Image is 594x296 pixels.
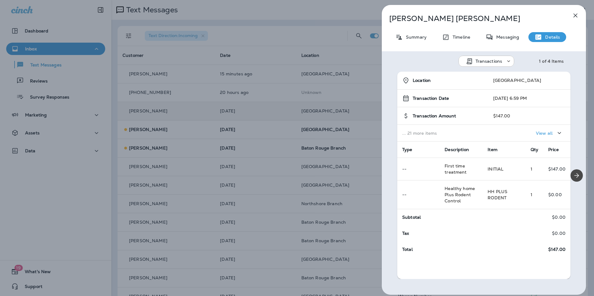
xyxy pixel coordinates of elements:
p: $0.00 [552,215,566,220]
p: $0.00 [552,231,566,236]
p: Timeline [450,35,470,40]
p: $0.00 [548,192,566,197]
span: Total [402,247,413,252]
span: Subtotal [402,214,421,220]
p: Details [542,35,560,40]
span: Location [413,78,431,83]
p: Messaging [493,35,519,40]
span: $147.00 [548,247,566,252]
td: [DATE] 6:59 PM [488,90,570,107]
div: 1 of 4 Items [539,59,564,64]
p: [PERSON_NAME] [PERSON_NAME] [389,14,558,23]
p: ... 21 more items [402,131,483,136]
span: First time treatment [445,163,467,175]
span: Description [445,147,469,152]
span: 1 [531,192,532,197]
span: 1 [531,166,532,172]
span: Item [488,147,497,152]
p: Summary [403,35,427,40]
span: Price [548,147,559,152]
td: $147.00 [488,107,570,125]
td: [GEOGRAPHIC_DATA] [488,72,570,90]
span: HH PLUS RODENT [488,189,507,201]
p: -- [402,192,435,197]
span: Qty [531,147,538,152]
button: Next [570,169,583,182]
button: View all [533,127,566,139]
p: View all [536,131,553,136]
span: Tax [402,230,409,236]
span: INITIAL [488,166,503,172]
span: Transaction Date [413,96,449,101]
p: Transactions [476,59,502,64]
p: $147.00 [548,167,566,171]
span: Type [402,147,412,152]
p: -- [402,167,435,171]
span: Transaction Amount [413,113,456,119]
span: Healthy home Plus Rodent Control [445,186,475,204]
